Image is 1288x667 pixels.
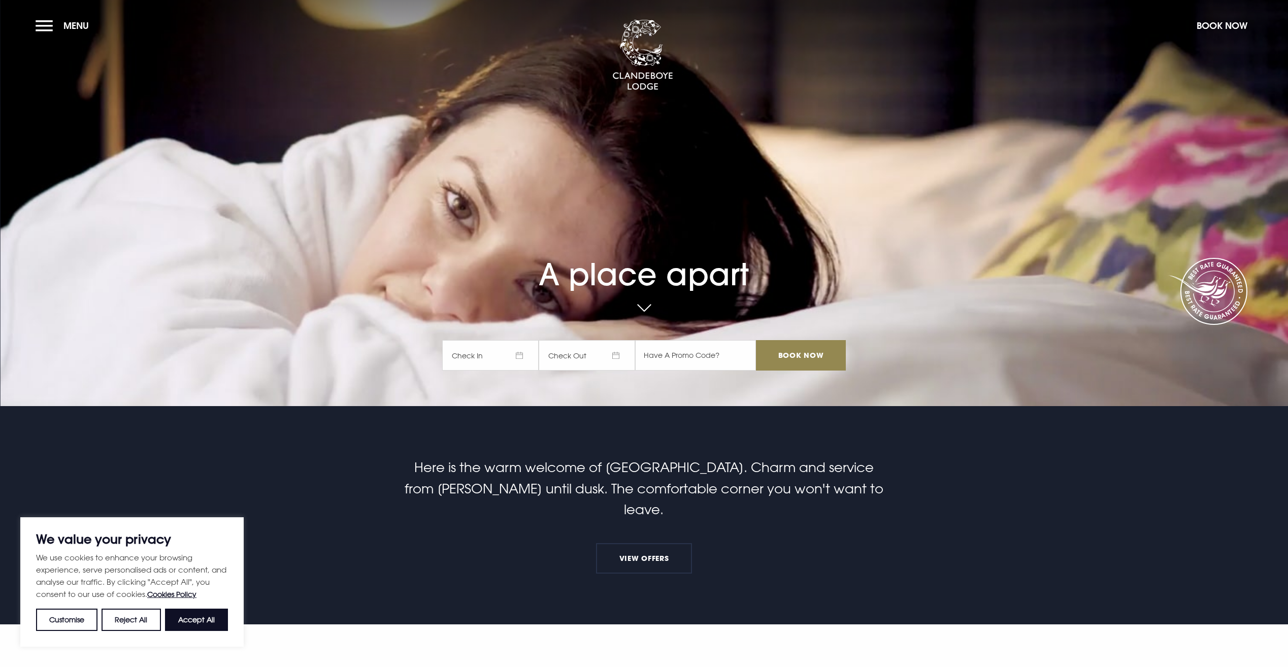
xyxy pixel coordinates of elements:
[20,517,244,647] div: We value your privacy
[635,340,756,371] input: Have A Promo Code?
[539,340,635,371] span: Check Out
[1192,15,1252,37] button: Book Now
[756,340,845,371] input: Book Now
[63,20,89,31] span: Menu
[442,216,845,292] h1: A place apart
[596,543,691,574] a: View Offers
[36,609,97,631] button: Customise
[36,551,228,601] p: We use cookies to enhance your browsing experience, serve personalised ads or content, and analys...
[36,533,228,545] p: We value your privacy
[36,15,94,37] button: Menu
[442,340,539,371] span: Check In
[165,609,228,631] button: Accept All
[402,457,885,520] p: Here is the warm welcome of [GEOGRAPHIC_DATA]. Charm and service from [PERSON_NAME] until dusk. T...
[147,590,196,598] a: Cookies Policy
[102,609,160,631] button: Reject All
[612,20,673,91] img: Clandeboye Lodge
